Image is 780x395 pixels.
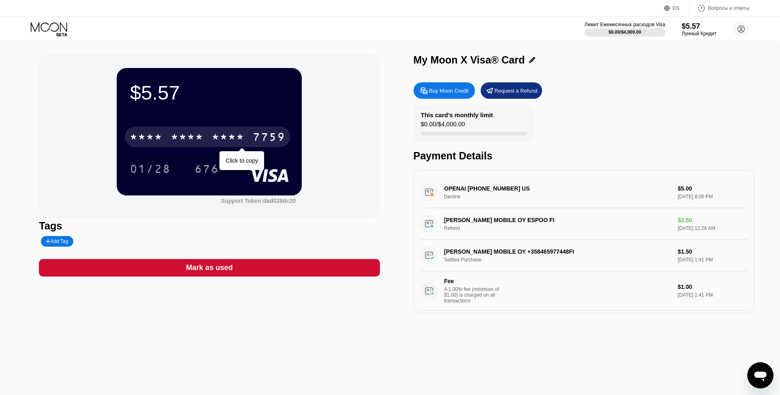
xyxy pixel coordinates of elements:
[124,159,177,179] div: 01/28
[226,157,258,164] div: Click to copy
[253,132,285,145] div: 7759
[421,120,465,132] div: $0.00 / $4,000.00
[130,81,289,104] div: $5.57
[682,22,717,36] div: $5.57Лунный Кредит
[221,197,296,204] div: Support Token: dad028dc20
[188,159,225,179] div: 676
[584,22,665,36] div: Лимит Ежемесячных расходов Visa$0.00/$4,000.00
[689,4,749,12] div: Вопросы и ответы
[130,163,171,177] div: 01/28
[194,163,219,177] div: 676
[429,87,469,94] div: Buy Moon Credit
[678,284,747,290] div: $1.00
[678,292,747,298] div: [DATE] 1:41 PM
[444,278,502,284] div: Fee
[444,286,506,304] div: A 1.00% fee (minimum of $1.00) is charged on all transactions
[414,82,475,99] div: Buy Moon Credit
[420,271,748,311] div: FeeA 1.00% fee (minimum of $1.00) is charged on all transactions$1.00[DATE] 1:41 PM
[414,150,754,162] div: Payment Details
[664,4,689,12] div: EN
[708,5,749,11] ya-tr-span: Вопросы и ответы
[481,82,542,99] div: Request a Refund
[186,263,233,272] div: Mark as used
[673,5,680,11] ya-tr-span: EN
[747,362,773,388] iframe: Кнопка, открывающая окно обмена сообщениями; идёт разговор
[495,87,538,94] div: Request a Refund
[39,259,380,277] div: Mark as used
[46,238,68,244] div: Add Tag
[608,30,641,34] div: $0.00 / $4,000.00
[584,22,665,27] ya-tr-span: Лимит Ежемесячных расходов Visa
[682,22,717,31] div: $5.57
[421,111,493,118] div: This card’s monthly limit
[414,54,525,66] div: My Moon X Visa® Card
[221,197,296,204] div: Support Token:dad028dc20
[682,31,717,36] ya-tr-span: Лунный Кредит
[41,236,73,247] div: Add Tag
[39,220,380,232] div: Tags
